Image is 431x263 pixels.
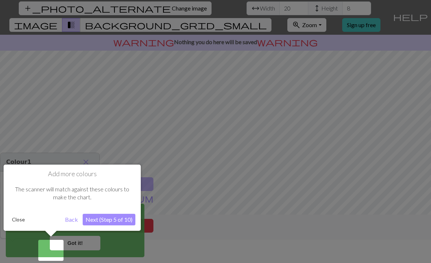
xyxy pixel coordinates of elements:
h1: Add more colours [9,170,135,178]
button: Close [9,214,28,225]
button: Next (Step 5 of 10) [83,214,135,225]
div: The scanner will match against these colours to make the chart. [9,178,135,209]
div: Add more colours [4,165,141,231]
button: Back [62,214,81,225]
